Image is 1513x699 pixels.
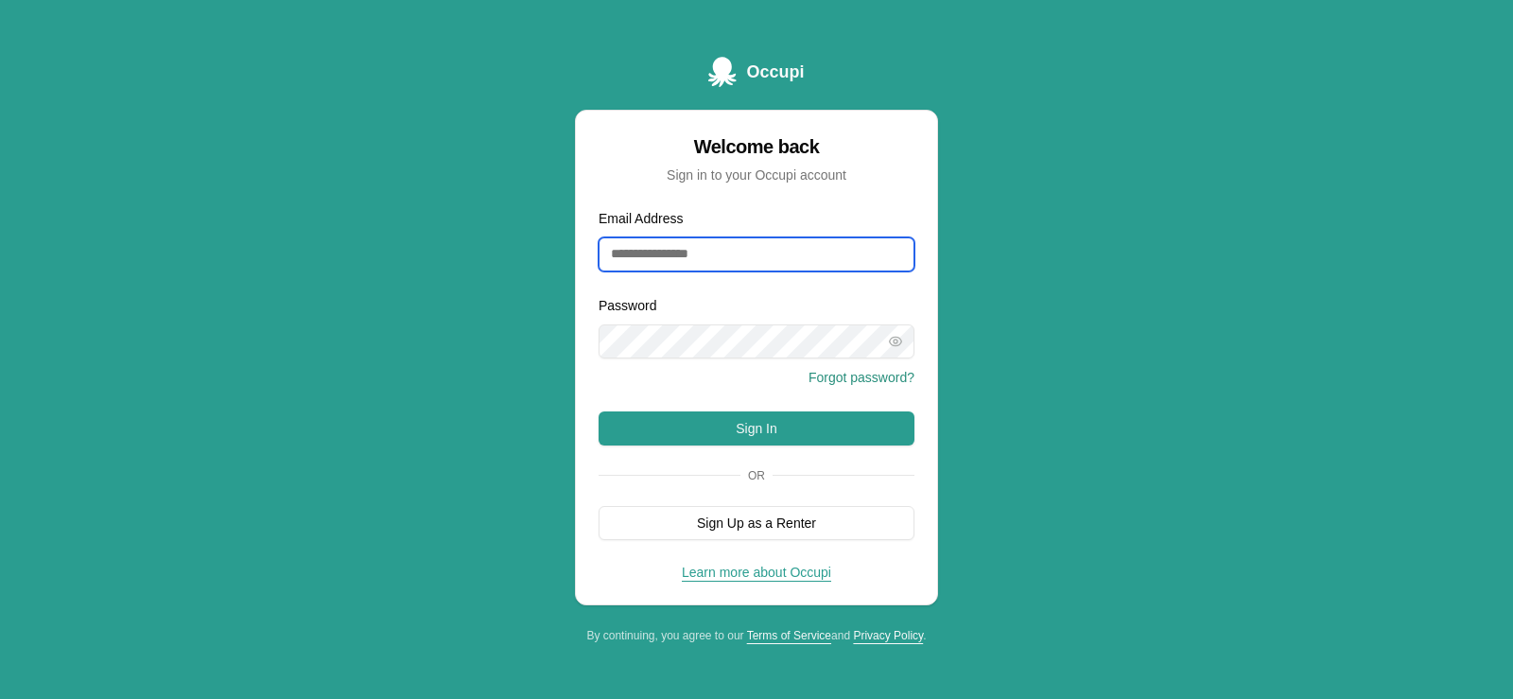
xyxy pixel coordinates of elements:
div: By continuing, you agree to our and . [575,628,938,643]
a: Privacy Policy [853,629,923,642]
a: Terms of Service [747,629,831,642]
div: Welcome back [599,133,914,160]
button: Sign Up as a Renter [599,506,914,540]
div: Sign in to your Occupi account [599,166,914,184]
label: Password [599,298,656,313]
span: Or [740,468,773,483]
button: Forgot password? [809,368,914,387]
button: Sign In [599,411,914,446]
span: Occupi [746,59,804,85]
label: Email Address [599,211,683,226]
a: Learn more about Occupi [682,565,831,580]
a: Occupi [708,57,804,87]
